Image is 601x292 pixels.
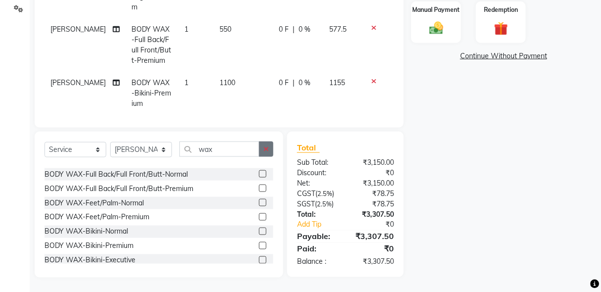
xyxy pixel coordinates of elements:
[345,199,401,209] div: ₹78.75
[184,78,188,87] span: 1
[131,25,171,65] span: BODY WAX-Full Back/Full Front/Butt-Premium
[50,25,106,34] span: [PERSON_NAME]
[413,5,460,14] label: Manual Payment
[317,200,332,208] span: 2.5%
[290,220,355,230] a: Add Tip
[425,20,448,36] img: _cash.svg
[290,199,345,209] div: ( )
[413,51,594,61] a: Continue Without Payment
[293,24,295,35] span: |
[50,78,106,87] span: [PERSON_NAME]
[179,142,259,157] input: Search or Scan
[299,24,310,35] span: 0 %
[290,189,345,199] div: ( )
[44,241,133,251] div: BODY WAX-Bikini-Premium
[290,243,345,255] div: Paid:
[345,257,401,267] div: ₹3,307.50
[44,227,128,237] div: BODY WAX-Bikini-Normal
[329,25,346,34] span: 577.5
[279,24,289,35] span: 0 F
[44,184,193,194] div: BODY WAX-Full Back/Full Front/Butt-Premium
[345,189,401,199] div: ₹78.75
[290,168,345,178] div: Discount:
[297,189,315,198] span: CGST
[290,178,345,189] div: Net:
[44,169,188,180] div: BODY WAX-Full Back/Full Front/Butt-Normal
[345,209,401,220] div: ₹3,307.50
[184,25,188,34] span: 1
[290,157,345,168] div: Sub Total:
[490,20,513,38] img: _gift.svg
[345,178,401,189] div: ₹3,150.00
[355,220,401,230] div: ₹0
[290,257,345,267] div: Balance :
[297,199,315,208] span: SGST
[345,168,401,178] div: ₹0
[279,78,289,88] span: 0 F
[484,5,518,14] label: Redemption
[219,78,235,87] span: 1100
[290,231,345,243] div: Payable:
[44,212,149,223] div: BODY WAX-Feet/Palm-Premium
[329,78,345,87] span: 1155
[345,231,401,243] div: ₹3,307.50
[345,157,401,168] div: ₹3,150.00
[44,198,144,208] div: BODY WAX-Feet/Palm-Normal
[44,255,135,266] div: BODY WAX-Bikini-Executive
[219,25,231,34] span: 550
[293,78,295,88] span: |
[345,243,401,255] div: ₹0
[317,190,332,197] span: 2.5%
[299,78,310,88] span: 0 %
[290,209,345,220] div: Total:
[131,78,171,108] span: BODY WAX-Bikini-Premium
[297,143,320,153] span: Total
